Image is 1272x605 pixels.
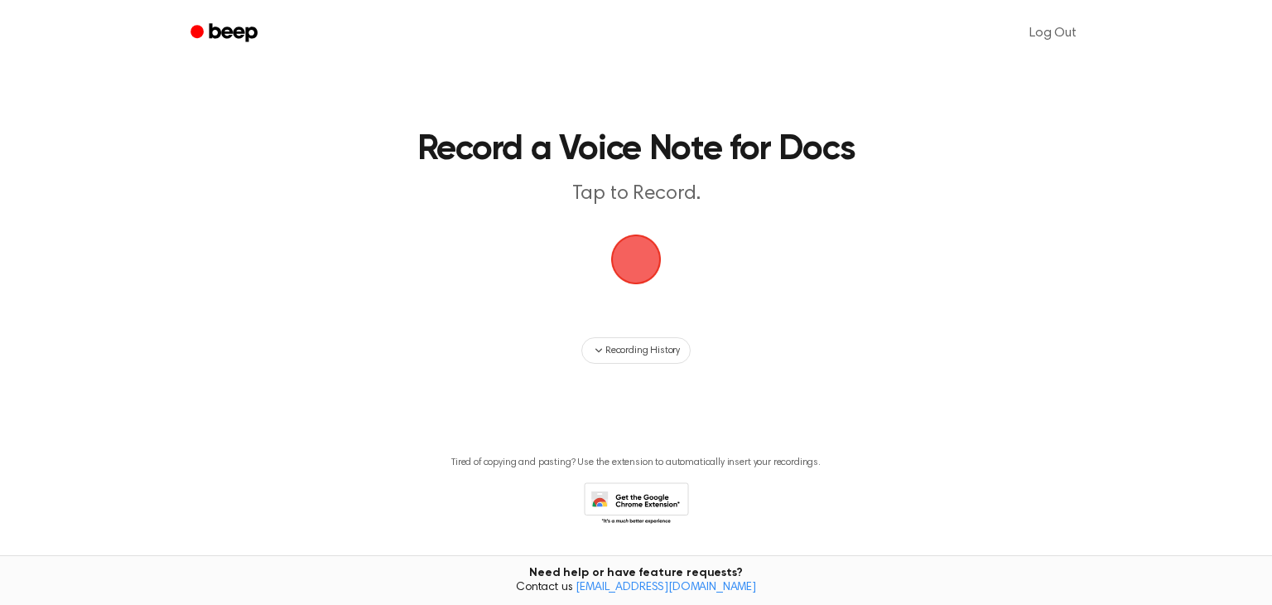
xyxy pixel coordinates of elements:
button: Recording History [581,337,691,364]
a: [EMAIL_ADDRESS][DOMAIN_NAME] [576,582,756,593]
p: Tap to Record. [318,181,954,208]
p: Tired of copying and pasting? Use the extension to automatically insert your recordings. [451,457,821,469]
a: Log Out [1013,13,1093,53]
img: Beep Logo [611,235,661,284]
span: Recording History [605,343,680,358]
a: Beep [179,17,272,50]
h1: Record a Voice Note for Docs [212,133,1060,167]
span: Contact us [10,581,1262,596]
